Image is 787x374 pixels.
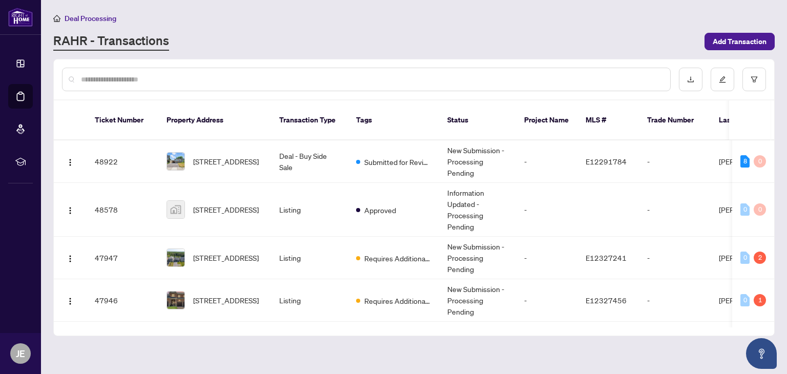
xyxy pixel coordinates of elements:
th: Status [439,100,516,140]
img: thumbnail-img [167,249,184,266]
span: Submitted for Review [364,156,431,168]
img: thumbnail-img [167,292,184,309]
span: edit [719,76,726,83]
th: Tags [348,100,439,140]
td: - [639,279,711,322]
img: logo [8,8,33,27]
span: Approved [364,204,396,216]
img: Logo [66,206,74,215]
img: thumbnail-img [167,201,184,218]
td: 48578 [87,183,158,237]
td: Deal - Buy Side Sale [271,140,348,183]
img: Logo [66,297,74,305]
td: 47947 [87,237,158,279]
div: 2 [754,252,766,264]
button: Logo [62,153,78,170]
span: E12327241 [586,253,627,262]
span: download [687,76,694,83]
button: Logo [62,250,78,266]
img: Logo [66,255,74,263]
th: Project Name [516,100,577,140]
div: 0 [740,252,750,264]
td: 47946 [87,279,158,322]
th: MLS # [577,100,639,140]
td: - [639,237,711,279]
th: Trade Number [639,100,711,140]
span: E12291784 [586,157,627,166]
span: E12327456 [586,296,627,305]
td: New Submission - Processing Pending [439,237,516,279]
span: [STREET_ADDRESS] [193,156,259,167]
button: Add Transaction [705,33,775,50]
button: download [679,68,702,91]
div: 1 [754,294,766,306]
span: [STREET_ADDRESS] [193,295,259,306]
th: Ticket Number [87,100,158,140]
button: edit [711,68,734,91]
td: - [516,140,577,183]
span: Deal Processing [65,14,116,23]
button: Logo [62,292,78,308]
div: 0 [740,294,750,306]
button: Logo [62,201,78,218]
td: 48922 [87,140,158,183]
button: filter [742,68,766,91]
td: Listing [271,183,348,237]
td: - [639,183,711,237]
td: - [639,140,711,183]
td: New Submission - Processing Pending [439,279,516,322]
span: Requires Additional Docs [364,253,431,264]
a: RAHR - Transactions [53,32,169,51]
span: Requires Additional Docs [364,295,431,306]
div: 0 [754,203,766,216]
th: Property Address [158,100,271,140]
th: Transaction Type [271,100,348,140]
td: Information Updated - Processing Pending [439,183,516,237]
td: Listing [271,279,348,322]
span: filter [751,76,758,83]
td: New Submission - Processing Pending [439,140,516,183]
button: Open asap [746,338,777,369]
div: 0 [754,155,766,168]
div: 8 [740,155,750,168]
td: Listing [271,237,348,279]
span: [STREET_ADDRESS] [193,252,259,263]
div: 0 [740,203,750,216]
img: Logo [66,158,74,167]
span: JE [16,346,25,361]
img: thumbnail-img [167,153,184,170]
td: - [516,279,577,322]
span: home [53,15,60,22]
span: [STREET_ADDRESS] [193,204,259,215]
td: - [516,237,577,279]
td: - [516,183,577,237]
span: Add Transaction [713,33,767,50]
